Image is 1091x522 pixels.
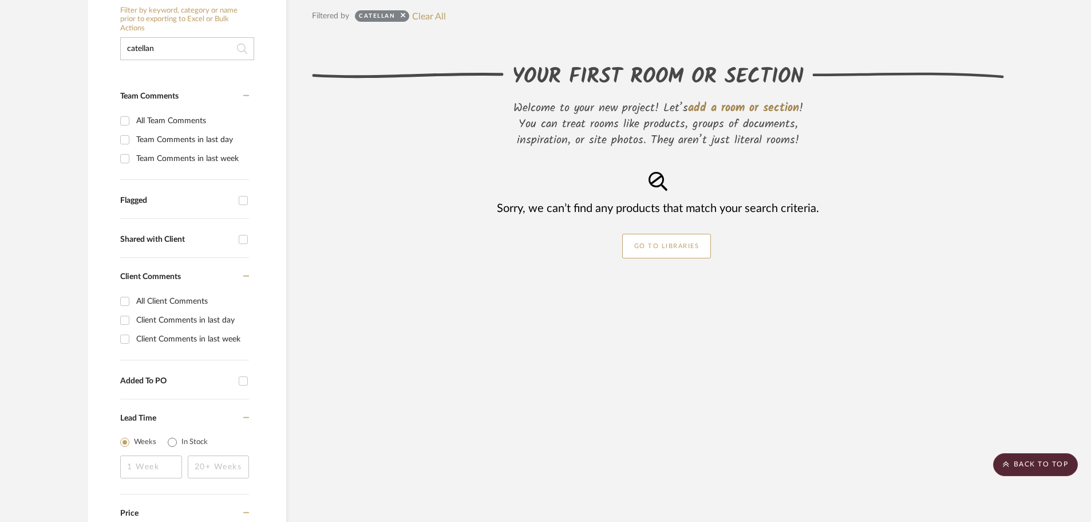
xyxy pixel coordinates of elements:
div: Flagged [120,196,233,206]
span: add a room or section [688,99,799,117]
h6: Filter by keyword, category or name prior to exporting to Excel or Bulk Actions [120,6,254,33]
div: Added To PO [120,376,233,386]
div: All Client Comments [136,292,246,311]
div: Client Comments in last week [136,330,246,348]
input: 20+ Weeks [188,456,250,478]
div: Filtered by [312,10,349,22]
span: Client Comments [120,273,181,281]
div: YOUR FIRST ROOM OR SECTION [512,62,804,93]
div: All Team Comments [136,112,246,130]
span: Price [120,509,139,517]
button: Clear All [412,9,446,23]
div: Team Comments in last day [136,131,246,149]
div: Client Comments in last day [136,311,246,329]
input: Search within 0 results [120,37,254,60]
div: Shared with Client [120,235,233,245]
input: 1 Week [120,456,182,478]
a: GO TO LIBRARIES [622,234,711,258]
scroll-to-top-button: BACK TO TOP [993,453,1078,476]
label: Weeks [134,437,156,448]
span: Team Comments [120,92,179,100]
div: Welcome to your new project! Let’s ! You can treat rooms like products, groups of documents, insp... [504,100,813,148]
img: lefthand-divider.svg [312,72,504,79]
div: catellan [359,12,395,23]
span: Lead Time [120,414,156,422]
div: Sorry, we can’t find any products that match your search criteria. [312,201,1004,217]
img: righthand-divider.svg [812,72,1004,79]
label: In Stock [181,437,208,448]
div: Team Comments in last week [136,150,246,168]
